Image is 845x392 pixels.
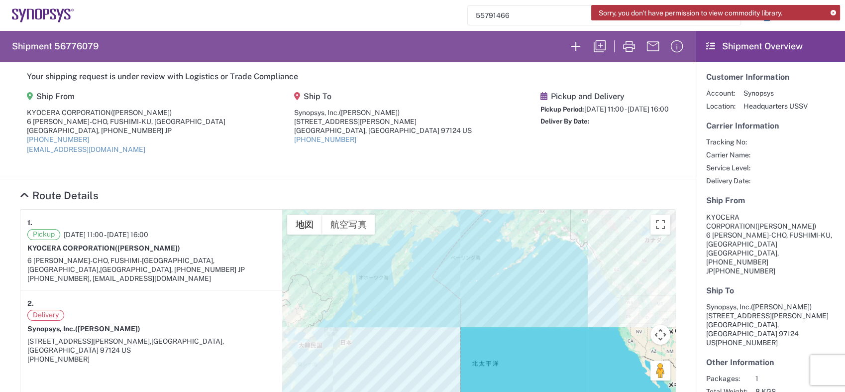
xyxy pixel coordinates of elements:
[12,40,99,52] h2: Shipment 56776079
[706,374,747,383] span: Packages:
[100,265,245,273] span: [GEOGRAPHIC_DATA], [PHONE_NUMBER] JP
[540,106,584,113] span: Pickup Period:
[111,109,172,117] span: ([PERSON_NAME])
[706,213,755,230] span: KYOCERA CORPORATION
[27,244,180,252] strong: KYOCERA CORPORATION
[650,325,670,345] button: 地図のカメラ コントロール
[713,267,775,275] span: [PHONE_NUMBER]
[294,92,472,101] h5: Ship To
[706,358,835,367] h5: Other Information
[115,244,180,252] span: ([PERSON_NAME])
[27,117,225,126] div: 6 [PERSON_NAME]-CHO, FUSHIMI-KU, [GEOGRAPHIC_DATA]
[706,102,736,111] span: Location:
[706,303,829,320] span: Synopsys, Inc. [STREET_ADDRESS][PERSON_NAME]
[743,102,808,111] span: Headquarters USSV
[339,109,400,117] span: ([PERSON_NAME])
[27,310,64,321] span: Delivery
[27,145,145,153] a: [EMAIL_ADDRESS][DOMAIN_NAME]
[696,31,845,62] header: Shipment Overview
[743,89,808,98] span: Synopsys
[751,303,812,311] span: ([PERSON_NAME])
[706,150,750,159] span: Carrier Name:
[27,257,214,273] span: 6 [PERSON_NAME]-CHO, FUSHIMI-[GEOGRAPHIC_DATA], [GEOGRAPHIC_DATA],
[706,72,835,82] h5: Customer Information
[27,217,32,229] strong: 1.
[706,89,736,98] span: Account:
[706,176,750,185] span: Delivery Date:
[27,337,151,345] span: [STREET_ADDRESS][PERSON_NAME],
[706,137,750,146] span: Tracking No:
[27,135,89,143] a: [PHONE_NUMBER]
[584,105,669,113] span: [DATE] 11:00 - [DATE] 16:00
[20,189,99,202] a: Hide Details
[706,302,835,347] address: [GEOGRAPHIC_DATA], [GEOGRAPHIC_DATA] 97124 US
[599,8,782,17] span: Sorry, you don't have permission to view commodity library.
[64,230,148,239] span: [DATE] 11:00 - [DATE] 16:00
[27,229,60,240] span: Pickup
[706,121,835,131] h5: Carrier Information
[287,215,322,235] button: 市街地図を見る
[755,222,816,230] span: ([PERSON_NAME])
[650,361,670,381] button: 地図上にペグマンをドロップして、ストリートビューを開きます
[27,92,225,101] h5: Ship From
[75,325,140,333] span: ([PERSON_NAME])
[468,6,726,25] input: Shipment, tracking or reference number
[27,325,140,333] strong: Synopsys, Inc.
[540,118,590,125] span: Deliver By Date:
[27,72,669,81] h5: Your shipping request is under review with Logistics or Trade Compliance
[27,337,224,354] span: [GEOGRAPHIC_DATA], [GEOGRAPHIC_DATA] 97124 US
[322,215,375,235] button: 航空写真を見る
[27,297,34,310] strong: 2.
[294,117,472,126] div: [STREET_ADDRESS][PERSON_NAME]
[294,126,472,135] div: [GEOGRAPHIC_DATA], [GEOGRAPHIC_DATA] 97124 US
[294,135,356,143] a: [PHONE_NUMBER]
[706,163,750,172] span: Service Level:
[27,108,225,117] div: KYOCERA CORPORATION
[294,108,472,117] div: Synopsys, Inc.
[706,231,832,248] span: 6 [PERSON_NAME]-CHO, FUSHIMI-KU, [GEOGRAPHIC_DATA]
[650,215,670,235] button: 全画面ビューを切り替えます
[706,286,835,295] h5: Ship To
[755,374,810,383] span: 1
[27,274,275,283] div: [PHONE_NUMBER], [EMAIL_ADDRESS][DOMAIN_NAME]
[706,196,835,205] h5: Ship From
[27,355,275,364] div: [PHONE_NUMBER]
[540,92,669,101] h5: Pickup and Delivery
[706,213,835,275] address: [GEOGRAPHIC_DATA], [PHONE_NUMBER] JP
[716,339,778,347] span: [PHONE_NUMBER]
[27,126,225,135] div: [GEOGRAPHIC_DATA], [PHONE_NUMBER] JP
